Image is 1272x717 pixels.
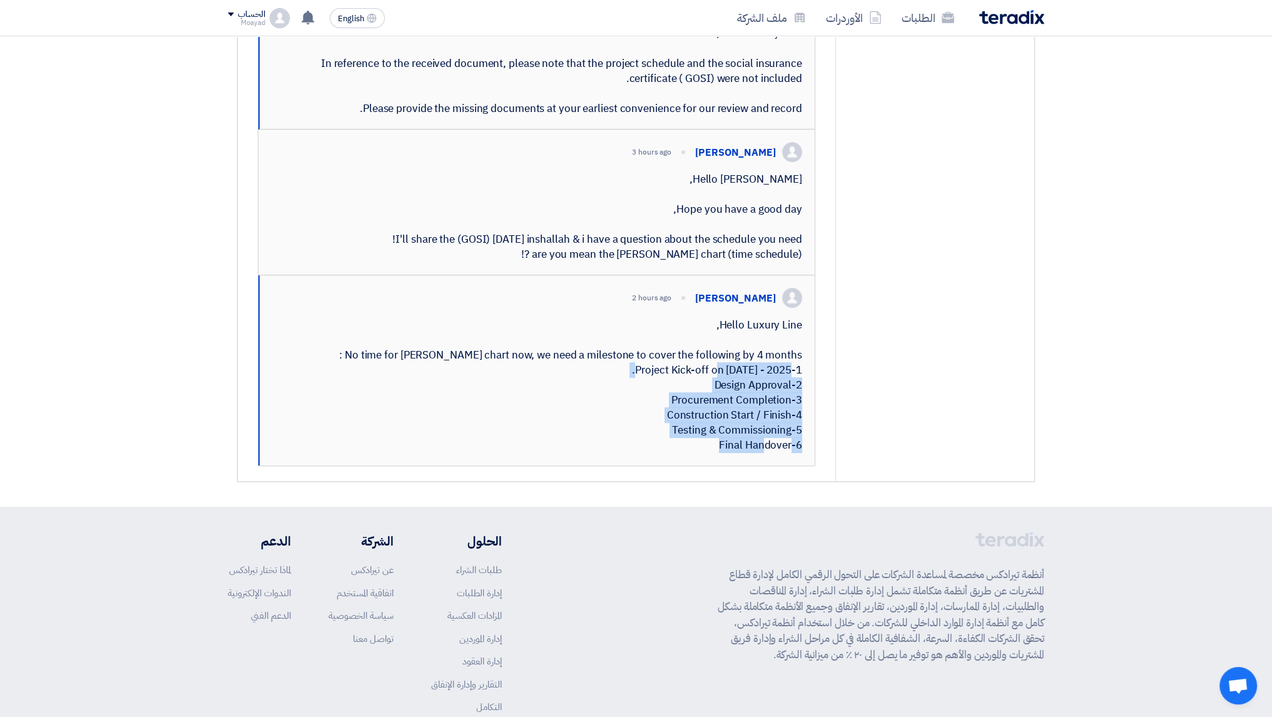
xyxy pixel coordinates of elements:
[447,609,502,623] a: المزادات العكسية
[456,563,502,577] a: طلبات الشراء
[272,26,802,116] div: Hello Luxury Line, In reference to the received document, please note that the project schedule a...
[632,292,671,303] div: 2 hours ago
[782,142,802,162] img: profile_test.png
[457,586,502,600] a: إدارة الطلبات
[1219,667,1257,704] div: Open chat
[251,609,291,623] a: الدعم الفني
[816,3,892,33] a: الأوردرات
[229,563,291,577] a: لماذا تختار تيرادكس
[632,146,671,158] div: 3 hours ago
[462,654,502,668] a: إدارة العقود
[228,19,265,26] div: Moayad
[228,532,291,551] li: الدعم
[228,586,291,600] a: الندوات الإلكترونية
[328,609,394,623] a: سياسة الخصوصية
[351,563,394,577] a: عن تيرادكس
[695,146,776,160] div: [PERSON_NAME]
[238,9,265,20] div: الحساب
[338,14,364,23] span: English
[727,3,816,33] a: ملف الشركة
[695,292,776,305] div: [PERSON_NAME]
[892,3,964,33] a: الطلبات
[330,8,385,28] button: English
[272,318,802,453] div: Hello Luxury Line, No time for [PERSON_NAME] chart now, we need a milestone to cover the followin...
[337,586,394,600] a: اتفاقية المستخدم
[431,532,502,551] li: الحلول
[270,8,290,28] img: profile_test.png
[328,532,394,551] li: الشركة
[718,567,1044,663] p: أنظمة تيرادكس مخصصة لمساعدة الشركات على التحول الرقمي الكامل لإدارة قطاع المشتريات عن طريق أنظمة ...
[782,288,802,308] img: profile_test.png
[459,632,502,646] a: إدارة الموردين
[431,678,502,691] a: التقارير وإدارة الإنفاق
[353,632,394,646] a: تواصل معنا
[979,10,1044,24] img: Teradix logo
[476,700,502,714] a: التكامل
[271,172,802,262] div: Hello [PERSON_NAME], Hope you have a good day, I'll share the (GOSI) [DATE] inshallah & i have a ...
